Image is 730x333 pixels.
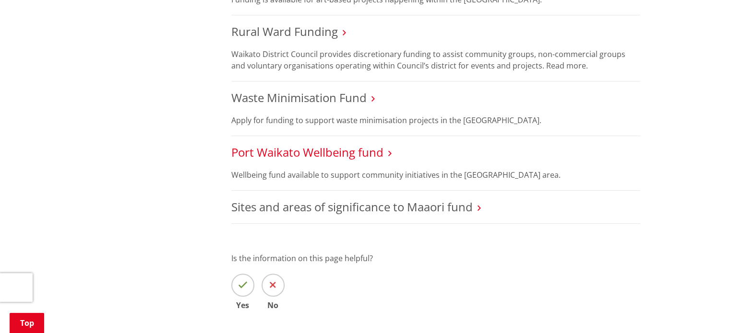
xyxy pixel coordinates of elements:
a: Top [10,313,44,333]
a: Rural Ward Funding [231,23,338,39]
span: Yes [231,301,254,309]
a: Waste Minimisation Fund [231,90,367,105]
p: Is the information on this page helpful? [231,253,640,264]
p: Apply for funding to support waste minimisation projects in the [GEOGRAPHIC_DATA]. [231,115,640,126]
p: Waikato District Council provides discretionary funding to assist community groups, non-commercia... [231,48,640,71]
p: Wellbeing fund available to support community initiatives in the [GEOGRAPHIC_DATA] area. [231,169,640,181]
a: Port Waikato Wellbeing fund [231,144,383,160]
a: Sites and areas of significance to Maaori fund [231,199,473,215]
span: No [262,301,285,309]
iframe: Messenger Launcher [686,293,720,327]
